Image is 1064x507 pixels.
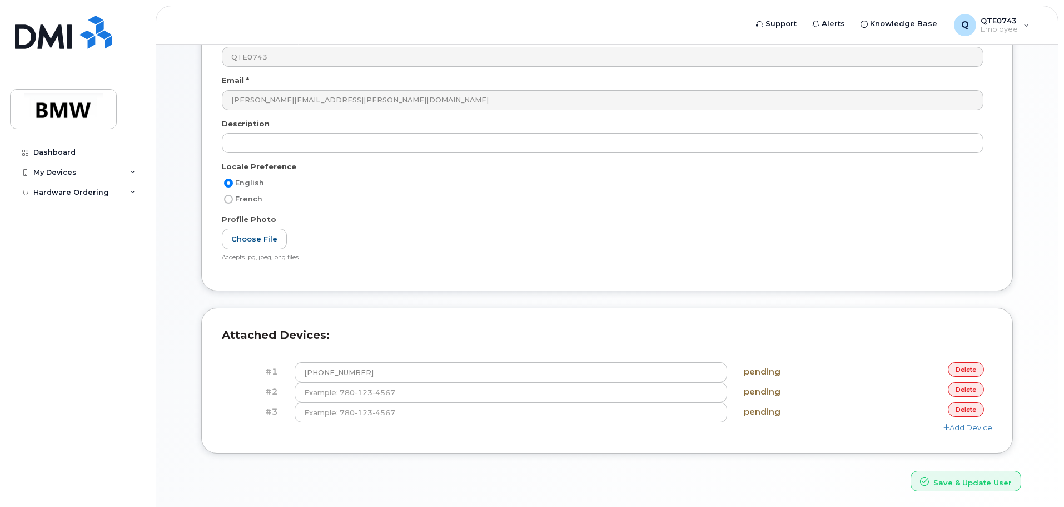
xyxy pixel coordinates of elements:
[943,423,992,432] a: Add Device
[911,471,1021,491] button: Save & Update User
[222,161,296,172] label: Locale Preference
[230,387,278,397] h4: #2
[853,13,945,35] a: Knowledge Base
[295,402,728,422] input: Example: 780-123-4567
[235,179,264,187] span: English
[230,407,278,417] h4: #3
[948,362,984,376] a: delete
[222,75,249,86] label: Email *
[295,382,728,402] input: Example: 780-123-4567
[230,367,278,377] h4: #1
[870,18,937,29] span: Knowledge Base
[224,179,233,188] input: English
[222,328,992,352] h3: Attached Devices:
[744,387,856,397] h4: pending
[222,254,983,262] div: Accepts jpg, jpeg, png files
[946,14,1037,36] div: QTE0743
[948,382,984,396] a: delete
[948,402,984,416] a: delete
[822,18,845,29] span: Alerts
[1016,459,1056,499] iframe: Messenger Launcher
[295,362,728,382] input: Example: 780-123-4567
[961,18,969,32] span: Q
[224,195,233,204] input: French
[981,25,1018,34] span: Employee
[222,229,287,249] label: Choose File
[222,214,276,225] label: Profile Photo
[235,195,262,203] span: French
[222,119,270,129] label: Description
[804,13,853,35] a: Alerts
[748,13,804,35] a: Support
[744,367,856,377] h4: pending
[981,16,1018,25] span: QTE0743
[765,18,797,29] span: Support
[744,407,856,417] h4: pending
